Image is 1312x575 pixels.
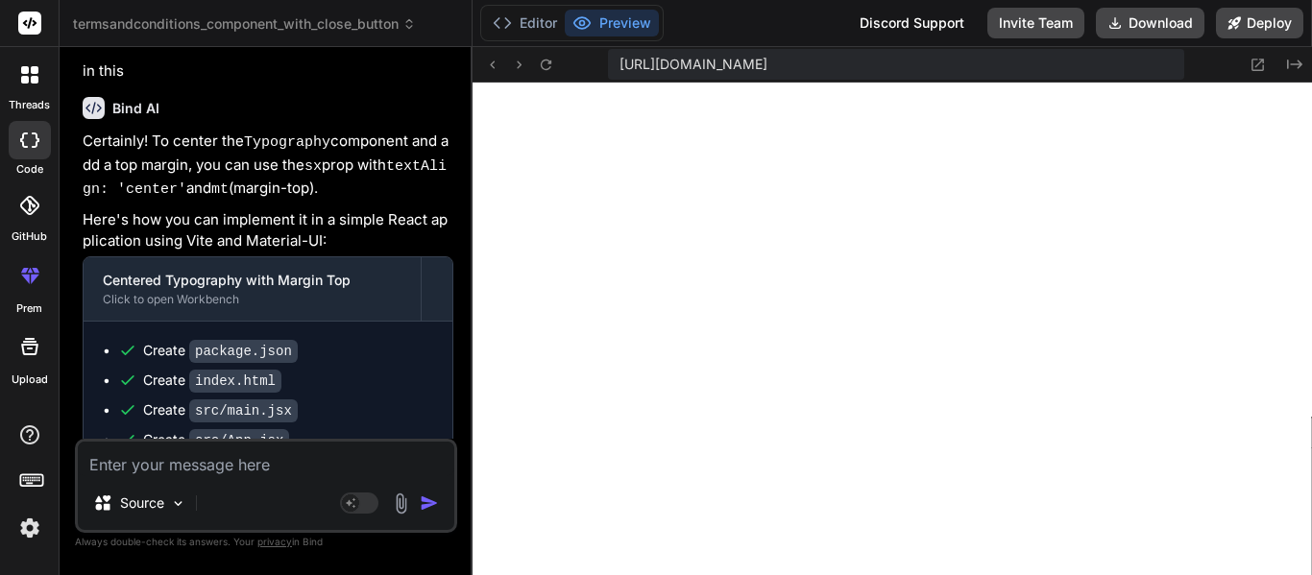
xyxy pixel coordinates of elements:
[420,493,439,513] img: icon
[103,271,401,290] div: Centered Typography with Margin Top
[848,8,976,38] div: Discord Support
[390,492,412,515] img: attachment
[987,8,1084,38] button: Invite Team
[485,10,565,36] button: Editor
[103,292,401,307] div: Click to open Workbench
[112,99,159,118] h6: Bind AI
[12,371,48,388] label: Upload
[143,371,281,391] div: Create
[1096,8,1204,38] button: Download
[83,131,453,202] p: Certainly! To center the component and add a top margin, you can use the prop with and (margin-top).
[565,10,659,36] button: Preview
[120,493,164,513] p: Source
[12,228,47,245] label: GitHub
[73,14,416,34] span: termsandconditions_component_with_close_button
[244,134,330,151] code: Typography
[75,533,457,551] p: Always double-check its answers. Your in Bind
[189,370,281,393] code: index.html
[189,399,298,422] code: src/main.jsx
[473,83,1312,575] iframe: Preview
[16,300,42,317] label: prem
[211,181,229,198] code: mt
[189,340,298,363] code: package.json
[143,400,298,420] div: Create
[143,430,289,450] div: Create
[143,341,298,361] div: Create
[83,209,453,252] p: Here's how you can implement it in a simple React application using Vite and Material-UI:
[189,429,289,452] code: src/App.jsx
[13,512,46,544] img: settings
[620,55,767,74] span: [URL][DOMAIN_NAME]
[9,97,50,113] label: threads
[257,536,292,547] span: privacy
[304,158,322,175] code: sx
[170,495,186,512] img: Pick Models
[1216,8,1303,38] button: Deploy
[84,257,421,321] button: Centered Typography with Margin TopClick to open Workbench
[16,161,43,178] label: code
